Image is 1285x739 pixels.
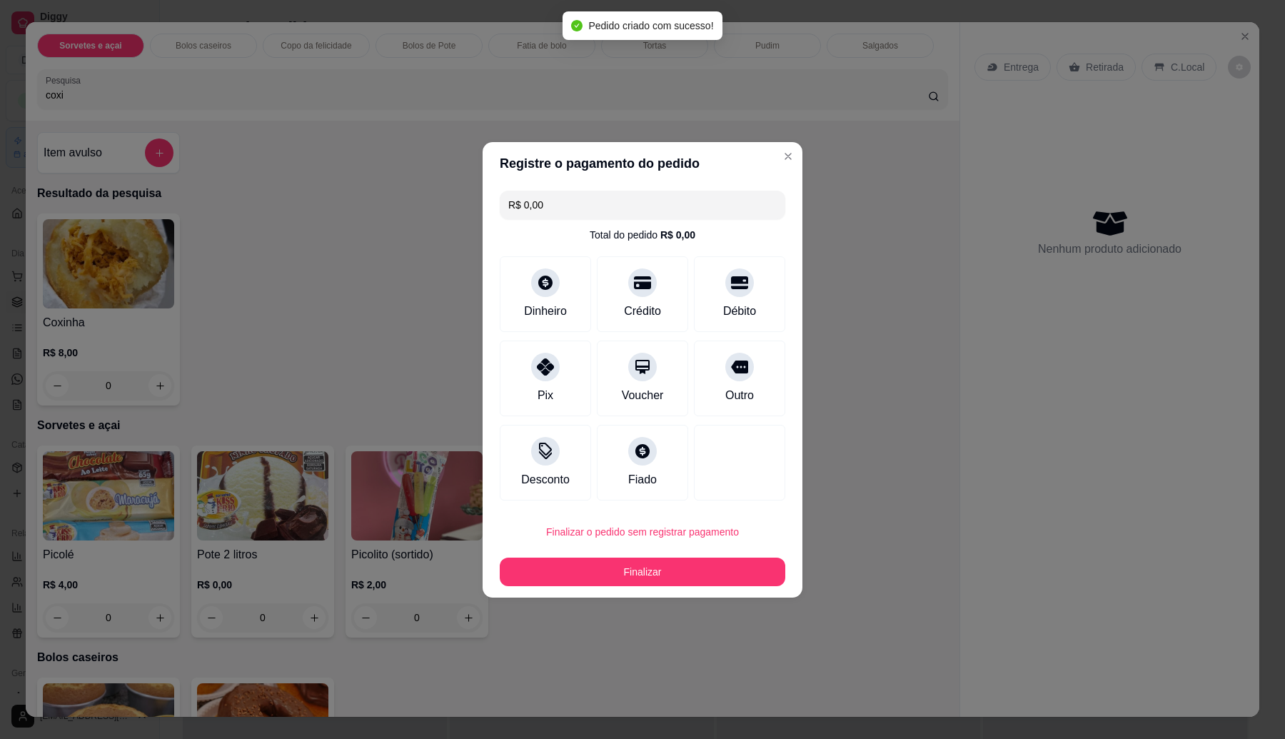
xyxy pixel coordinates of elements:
[622,387,664,404] div: Voucher
[521,471,570,488] div: Desconto
[777,145,800,168] button: Close
[590,228,695,242] div: Total do pedido
[508,191,777,219] input: Ex.: hambúrguer de cordeiro
[624,303,661,320] div: Crédito
[723,303,756,320] div: Débito
[660,228,695,242] div: R$ 0,00
[588,20,713,31] span: Pedido criado com sucesso!
[538,387,553,404] div: Pix
[725,387,754,404] div: Outro
[571,20,583,31] span: check-circle
[483,142,802,185] header: Registre o pagamento do pedido
[628,471,657,488] div: Fiado
[500,558,785,586] button: Finalizar
[524,303,567,320] div: Dinheiro
[500,518,785,546] button: Finalizar o pedido sem registrar pagamento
